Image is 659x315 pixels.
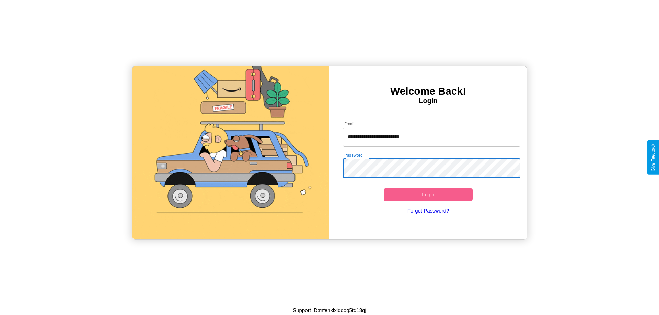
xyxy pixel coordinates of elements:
[329,85,527,97] h3: Welcome Back!
[344,152,362,158] label: Password
[344,121,355,127] label: Email
[293,305,366,315] p: Support ID: mfehklxlddoq5tq13qj
[651,144,656,171] div: Give Feedback
[329,97,527,105] h4: Login
[384,188,473,201] button: Login
[132,66,329,239] img: gif
[339,201,517,220] a: Forgot Password?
